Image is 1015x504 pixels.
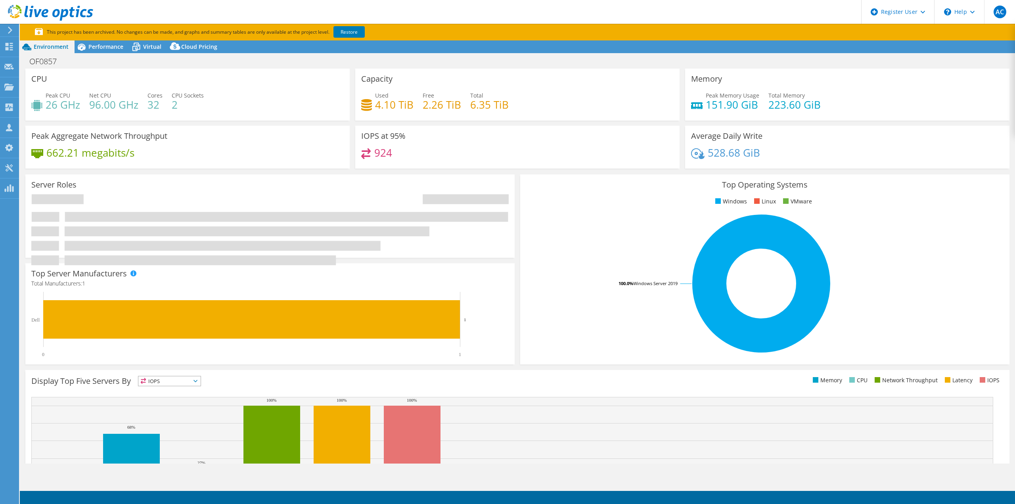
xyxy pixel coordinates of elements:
[172,100,204,109] h4: 2
[333,26,365,38] a: Restore
[470,92,483,99] span: Total
[811,376,842,385] li: Memory
[31,279,509,288] h4: Total Manufacturers:
[464,317,466,322] text: 1
[138,376,201,386] span: IOPS
[361,75,393,83] h3: Capacity
[781,197,812,206] li: VMware
[407,398,417,402] text: 100%
[88,43,123,50] span: Performance
[361,132,406,140] h3: IOPS at 95%
[633,280,678,286] tspan: Windows Server 2019
[423,92,434,99] span: Free
[147,100,163,109] h4: 32
[35,28,423,36] p: This project has been archived. No changes can be made, and graphs and summary tables are only av...
[172,92,204,99] span: CPU Sockets
[31,75,47,83] h3: CPU
[181,43,217,50] span: Cloud Pricing
[944,8,951,15] svg: \n
[46,100,80,109] h4: 26 GHz
[143,43,161,50] span: Virtual
[89,92,111,99] span: Net CPU
[374,148,392,157] h4: 924
[197,460,205,465] text: 27%
[752,197,776,206] li: Linux
[147,92,163,99] span: Cores
[691,132,762,140] h3: Average Daily Write
[994,6,1006,18] span: AC
[31,132,167,140] h3: Peak Aggregate Network Throughput
[768,100,821,109] h4: 223.60 GiB
[89,100,138,109] h4: 96.00 GHz
[26,57,69,66] h1: OF0857
[42,352,44,357] text: 0
[706,100,759,109] h4: 151.90 GiB
[691,75,722,83] h3: Memory
[127,425,135,429] text: 68%
[423,100,461,109] h4: 2.26 TiB
[31,180,77,189] h3: Server Roles
[706,92,759,99] span: Peak Memory Usage
[713,197,747,206] li: Windows
[768,92,805,99] span: Total Memory
[708,148,760,157] h4: 528.68 GiB
[943,376,973,385] li: Latency
[46,148,134,157] h4: 662.21 megabits/s
[46,92,70,99] span: Peak CPU
[34,43,69,50] span: Environment
[619,280,633,286] tspan: 100.0%
[873,376,938,385] li: Network Throughput
[375,100,414,109] h4: 4.10 TiB
[31,317,40,323] text: Dell
[978,376,1000,385] li: IOPS
[375,92,389,99] span: Used
[337,398,347,402] text: 100%
[266,398,277,402] text: 100%
[470,100,509,109] h4: 6.35 TiB
[847,376,868,385] li: CPU
[459,352,461,357] text: 1
[526,180,1004,189] h3: Top Operating Systems
[31,269,127,278] h3: Top Server Manufacturers
[82,280,85,287] span: 1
